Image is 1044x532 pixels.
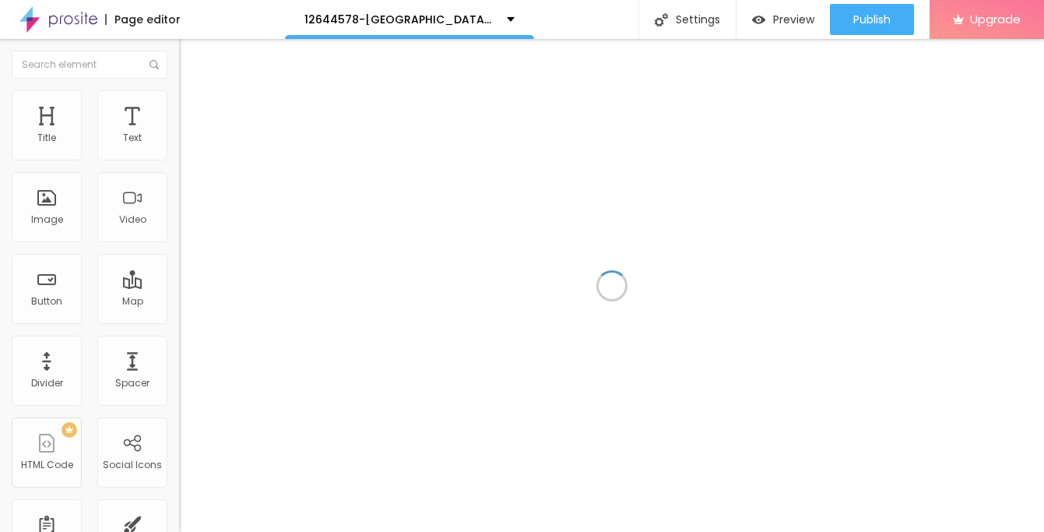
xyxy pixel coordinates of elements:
img: Icone [655,13,668,26]
div: Divider [31,378,63,389]
div: Map [122,296,143,307]
div: HTML Code [21,460,73,470]
input: Search element [12,51,167,79]
div: Button [31,296,62,307]
button: Preview [736,4,830,35]
img: Icone [149,60,159,69]
div: Spacer [115,378,149,389]
span: Publish [853,13,891,26]
p: 12644578-[GEOGRAPHIC_DATA], [GEOGRAPHIC_DATA] [304,14,495,25]
div: Video [119,214,146,225]
div: Page editor [105,14,181,25]
div: Image [31,214,63,225]
span: Preview [773,13,814,26]
img: view-1.svg [752,13,765,26]
div: Text [123,132,142,143]
div: Social Icons [103,460,162,470]
div: Title [37,132,56,143]
button: Publish [830,4,914,35]
span: Upgrade [970,12,1021,26]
